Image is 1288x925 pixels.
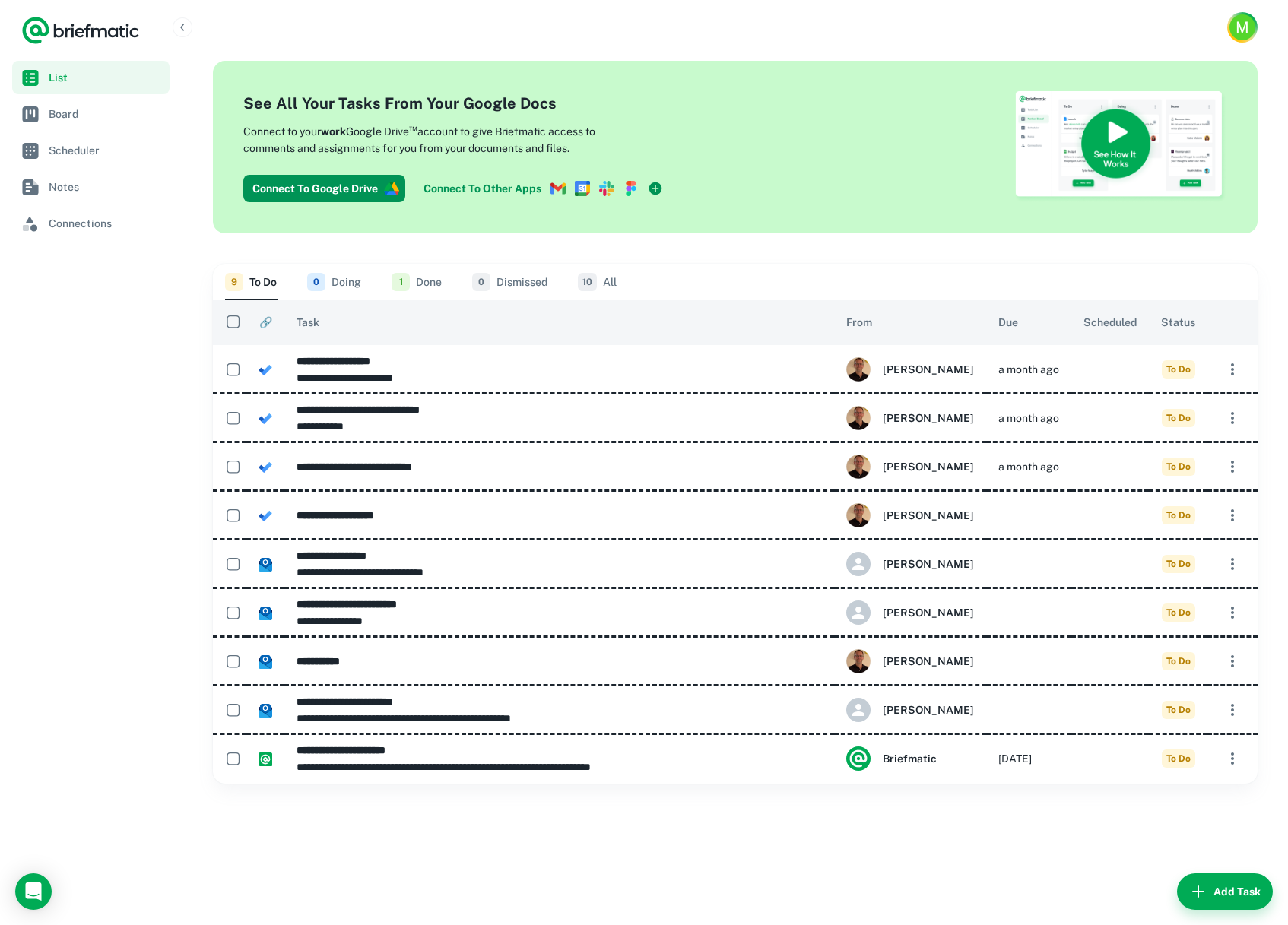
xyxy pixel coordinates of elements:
[846,406,974,430] div: Mauricio Peirone
[259,655,272,669] img: https://app.briefmatic.com/assets/integrations/microsoftoutlookmail.png
[846,552,974,576] div: Mauricio Peirone
[846,698,974,722] div: Mauricio Peirone
[883,750,937,767] h6: Briefmatic
[12,61,170,94] a: List
[883,361,974,378] h6: [PERSON_NAME]
[1177,873,1273,910] button: Add Task
[49,69,163,86] span: List
[259,509,272,523] img: https://app.briefmatic.com/assets/tasktypes/vnd.ms-todo.png
[578,273,597,291] span: 10
[1162,652,1195,670] span: To Do
[225,273,243,291] span: 9
[1162,506,1195,524] span: To Do
[986,394,1071,442] td: a month ago
[846,406,871,430] img: 896db210-a0a7-40a5-ab3d-c25332bc53a0.jpeg
[846,600,974,625] div: Mauricio Peirone
[259,558,272,572] img: https://app.briefmatic.com/assets/integrations/microsoftoutlookmail.png
[846,649,871,673] img: mauricio.peirone@karoro.onmicrosoft.com.jpeg
[225,264,277,300] button: To Do
[883,507,974,524] h6: [PERSON_NAME]
[883,556,974,572] h6: [PERSON_NAME]
[259,752,272,766] img: https://app.briefmatic.com/assets/integrations/system.png
[12,134,170,167] a: Scheduler
[846,649,974,673] div: Mauricio Peirone
[1229,14,1255,40] div: M
[846,357,871,382] img: 896db210-a0a7-40a5-ab3d-c25332bc53a0.jpeg
[1162,603,1195,622] span: To Do
[472,273,490,291] span: 0
[883,458,974,475] h6: [PERSON_NAME]
[12,97,170,131] a: Board
[259,704,272,718] img: https://app.briefmatic.com/assets/integrations/microsoftoutlookmail.png
[307,273,325,291] span: 0
[1162,458,1195,476] span: To Do
[12,170,170,204] a: Notes
[259,412,272,426] img: https://app.briefmatic.com/assets/tasktypes/vnd.ms-todo.png
[243,175,405,202] button: Connect To Google Drive
[259,363,272,377] img: https://app.briefmatic.com/assets/tasktypes/vnd.ms-todo.png
[243,92,669,115] h4: See All Your Tasks From Your Google Docs
[472,264,547,300] button: Dismissed
[49,215,163,232] span: Connections
[986,734,1071,783] td: [DATE]
[883,702,974,718] h6: [PERSON_NAME]
[49,106,163,122] span: Board
[1162,749,1195,768] span: To Do
[21,15,140,46] a: Logo
[986,442,1071,491] td: a month ago
[259,461,272,474] img: https://app.briefmatic.com/assets/tasktypes/vnd.ms-todo.png
[846,455,974,479] div: Mauricio Peirone
[846,313,872,331] span: From
[1162,360,1195,379] span: To Do
[409,122,417,133] sup: ™
[259,313,272,331] span: 🔗
[986,345,1071,394] td: a month ago
[12,207,170,240] a: Connections
[49,142,163,159] span: Scheduler
[321,125,346,138] b: work
[1014,91,1227,203] img: See How Briefmatic Works
[392,273,410,291] span: 1
[243,121,646,157] p: Connect to your Google Drive account to give Briefmatic access to comments and assignments for yo...
[1161,313,1195,331] span: Status
[1162,409,1195,427] span: To Do
[883,410,974,426] h6: [PERSON_NAME]
[392,264,442,300] button: Done
[846,455,871,479] img: 896db210-a0a7-40a5-ab3d-c25332bc53a0.jpeg
[846,746,974,771] div: Briefmatic
[846,503,974,527] div: Mauricio Peirone
[998,313,1018,331] span: Due
[259,607,272,620] img: https://app.briefmatic.com/assets/integrations/microsoftoutlookmail.png
[297,313,319,331] span: Task
[1162,555,1195,573] span: To Do
[1083,313,1137,331] span: Scheduled
[1227,12,1258,43] button: Account button
[846,503,871,527] img: 896db210-a0a7-40a5-ab3d-c25332bc53a0.jpeg
[49,179,163,195] span: Notes
[578,264,617,300] button: All
[883,604,974,621] h6: [PERSON_NAME]
[846,357,974,382] div: Mauricio Peirone
[307,264,361,300] button: Doing
[15,873,52,910] div: Load Chat
[846,746,871,771] img: system.png
[417,175,669,202] a: Connect To Other Apps
[1162,701,1195,719] span: To Do
[883,653,974,670] h6: [PERSON_NAME]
